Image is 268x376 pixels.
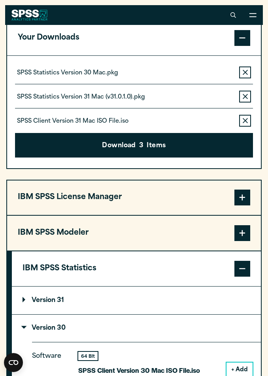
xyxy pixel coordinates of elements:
[78,365,200,376] p: SPSS Client Version 30 Mac ISO File.iso
[7,21,261,55] button: Your Downloads
[139,141,143,151] span: 3
[4,353,23,372] button: Open CMP widget
[78,352,98,360] div: 64 Bit
[15,133,253,158] button: Download3Items
[11,9,47,21] img: SPSS White Logo
[12,287,261,314] summary: Version 31
[7,55,261,168] div: Your Downloads
[23,325,66,331] p: Version 30
[226,363,253,376] button: + Add
[12,251,261,286] button: IBM SPSS Statistics
[7,216,261,251] button: IBM SPSS Modeler
[17,69,118,77] p: SPSS Statistics Version 30 Mac.pkg
[17,118,128,125] p: SPSS Client Version 31 Mac ISO File.iso
[12,315,261,342] summary: Version 30
[7,180,261,215] button: IBM SPSS License Manager
[23,297,64,304] p: Version 31
[17,93,145,101] p: SPSS Statistics Version 31 Mac (v31.0.1.0).pkg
